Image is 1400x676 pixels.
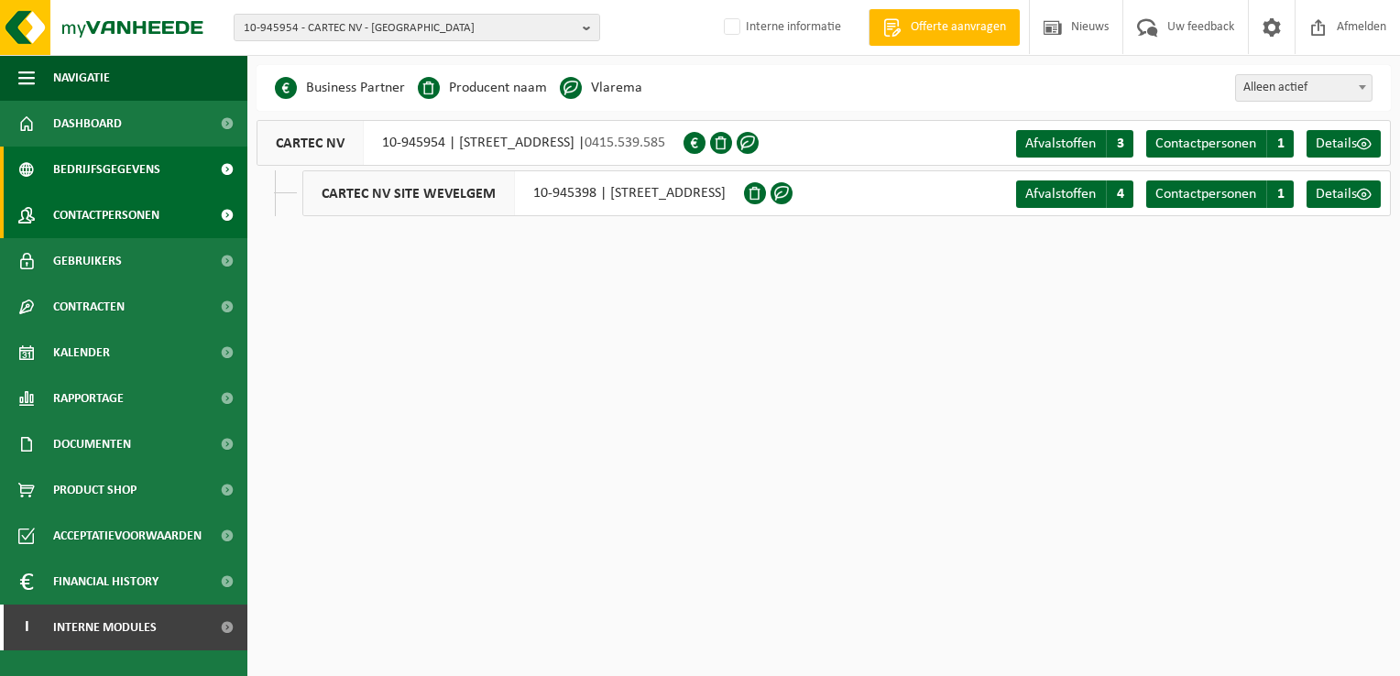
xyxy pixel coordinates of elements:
[18,605,35,650] span: I
[869,9,1020,46] a: Offerte aanvragen
[234,14,600,41] button: 10-945954 - CARTEC NV - [GEOGRAPHIC_DATA]
[53,376,124,421] span: Rapportage
[303,171,515,215] span: CARTEC NV SITE WEVELGEM
[257,121,364,165] span: CARTEC NV
[560,74,642,102] li: Vlarema
[1155,187,1256,202] span: Contactpersonen
[53,284,125,330] span: Contracten
[418,74,547,102] li: Producent naam
[585,136,665,150] span: 0415.539.585
[1266,130,1294,158] span: 1
[1146,130,1294,158] a: Contactpersonen 1
[53,192,159,238] span: Contactpersonen
[1106,130,1133,158] span: 3
[53,101,122,147] span: Dashboard
[1316,136,1357,151] span: Details
[1155,136,1256,151] span: Contactpersonen
[53,467,137,513] span: Product Shop
[53,330,110,376] span: Kalender
[244,15,575,42] span: 10-945954 - CARTEC NV - [GEOGRAPHIC_DATA]
[257,120,684,166] div: 10-945954 | [STREET_ADDRESS] |
[1266,180,1294,208] span: 1
[1025,136,1096,151] span: Afvalstoffen
[1307,130,1381,158] a: Details
[53,605,157,650] span: Interne modules
[1146,180,1294,208] a: Contactpersonen 1
[1016,130,1133,158] a: Afvalstoffen 3
[906,18,1011,37] span: Offerte aanvragen
[1307,180,1381,208] a: Details
[720,14,841,41] label: Interne informatie
[302,170,744,216] div: 10-945398 | [STREET_ADDRESS]
[53,513,202,559] span: Acceptatievoorwaarden
[1235,74,1373,102] span: Alleen actief
[53,55,110,101] span: Navigatie
[53,147,160,192] span: Bedrijfsgegevens
[275,74,405,102] li: Business Partner
[1316,187,1357,202] span: Details
[1106,180,1133,208] span: 4
[53,421,131,467] span: Documenten
[53,238,122,284] span: Gebruikers
[53,559,159,605] span: Financial History
[1236,75,1372,101] span: Alleen actief
[1016,180,1133,208] a: Afvalstoffen 4
[1025,187,1096,202] span: Afvalstoffen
